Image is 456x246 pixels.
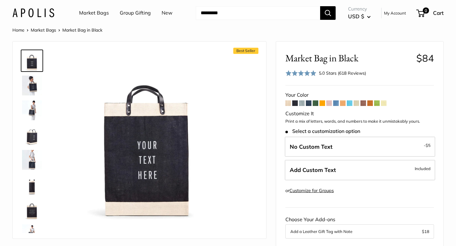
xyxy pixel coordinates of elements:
p: Print a mix of letters, words, and numbers to make it unmistakably yours. [285,118,434,125]
a: Home [12,27,25,33]
a: 0 Cart [417,8,444,18]
input: Search... [196,6,320,20]
img: Market Bag in Black [22,150,42,170]
a: Market Bag in Black [21,174,43,196]
span: USD $ [348,13,364,20]
button: USD $ [348,11,371,21]
span: Add Custom Text [290,166,336,174]
span: 0 [423,7,429,14]
span: No Custom Text [290,143,333,150]
a: Market Bags [31,27,56,33]
div: Choose Your Add-ons [285,215,434,239]
button: Add a Leather Gift Tag with Note [290,228,429,235]
nav: Breadcrumb [12,26,102,34]
img: Market Bag in Black [22,125,42,145]
div: Your Color [285,90,434,100]
a: Customize for Groups [289,188,334,193]
span: Select a customization option [285,128,360,134]
label: Add Custom Text [285,160,435,180]
a: Market Bags [79,8,109,18]
img: Apolis [12,8,54,17]
a: description_Seal of authenticity printed on the backside of every bag. [21,198,43,221]
div: or [285,187,334,195]
a: Market Bag in Black [21,50,43,72]
span: Market Bag in Black [62,27,102,33]
span: Currency [348,5,371,13]
a: New [162,8,172,18]
img: Market Bag in Black [22,175,42,195]
a: Market Bag in Black [21,99,43,121]
a: Market Bag in Black [21,74,43,97]
span: Market Bag in Black [285,52,412,64]
span: Cart [433,10,444,16]
img: Market Bag in Black [22,100,42,120]
div: Customize It [285,109,434,118]
a: My Account [384,9,406,17]
img: Market Bag in Black [62,51,232,220]
span: $5 [426,143,431,148]
span: $18 [422,229,429,234]
a: Market Bag in Black [21,149,43,171]
img: Market Bag in Black [22,224,42,244]
span: Best Seller [233,48,258,54]
span: Included [415,165,431,172]
a: Market Bag in Black [21,124,43,146]
span: $84 [416,52,434,64]
div: 5.0 Stars (618 Reviews) [319,70,366,77]
img: Market Bag in Black [22,51,42,71]
a: Market Bag in Black [21,223,43,245]
div: 5.0 Stars (618 Reviews) [285,69,366,78]
label: Leave Blank [285,137,435,157]
button: Search [320,6,336,20]
img: Market Bag in Black [22,76,42,95]
a: Group Gifting [120,8,151,18]
img: description_Seal of authenticity printed on the backside of every bag. [22,200,42,219]
span: - [424,142,431,149]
